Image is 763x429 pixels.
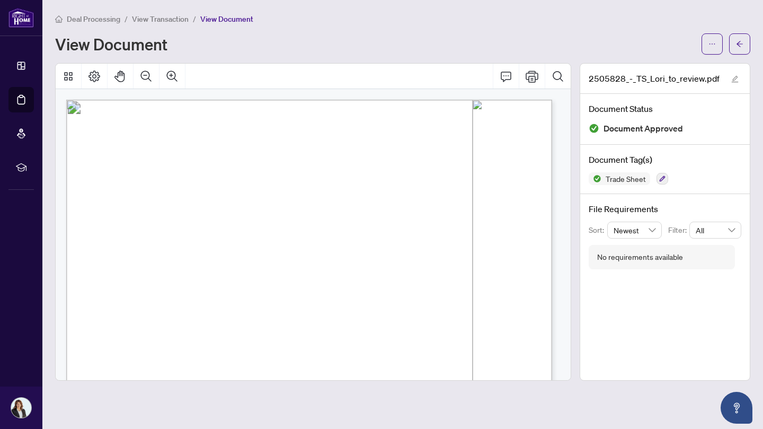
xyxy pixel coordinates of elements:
[193,13,196,25] li: /
[589,153,741,166] h4: Document Tag(s)
[668,224,689,236] p: Filter:
[597,251,683,263] div: No requirements available
[200,14,253,24] span: View Document
[125,13,128,25] li: /
[721,392,752,424] button: Open asap
[731,75,739,83] span: edit
[736,40,743,48] span: arrow-left
[55,15,63,23] span: home
[601,175,650,182] span: Trade Sheet
[614,222,656,238] span: Newest
[132,14,189,24] span: View Transaction
[589,102,741,115] h4: Document Status
[67,14,120,24] span: Deal Processing
[8,8,34,28] img: logo
[589,123,599,134] img: Document Status
[696,222,735,238] span: All
[55,36,167,52] h1: View Document
[589,224,607,236] p: Sort:
[589,72,720,85] span: 2505828_-_TS_Lori_to_review.pdf
[589,172,601,185] img: Status Icon
[589,203,741,215] h4: File Requirements
[708,40,716,48] span: ellipsis
[11,398,31,418] img: Profile Icon
[604,121,683,136] span: Document Approved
